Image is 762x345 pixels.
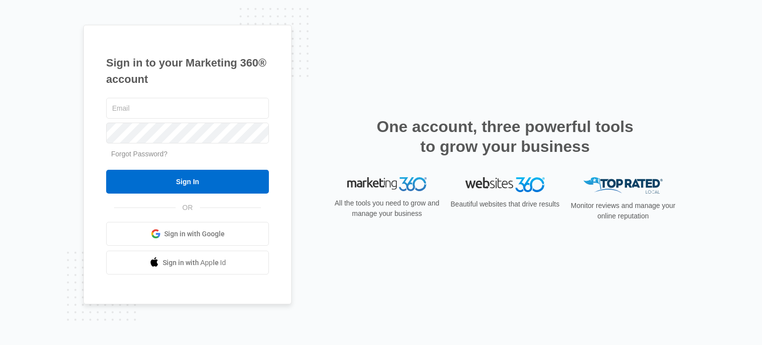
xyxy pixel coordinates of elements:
span: Sign in with Google [164,229,225,239]
input: Email [106,98,269,119]
a: Sign in with Google [106,222,269,246]
a: Forgot Password? [111,150,168,158]
img: Marketing 360 [347,177,427,191]
p: Beautiful websites that drive results [449,199,561,209]
a: Sign in with Apple Id [106,251,269,275]
img: Top Rated Local [583,177,663,194]
p: Monitor reviews and manage your online reputation [568,201,679,221]
img: Websites 360 [465,177,545,192]
input: Sign In [106,170,269,194]
span: OR [176,203,200,213]
span: Sign in with Apple Id [163,258,226,268]
h2: One account, three powerful tools to grow your business [374,117,636,156]
h1: Sign in to your Marketing 360® account [106,55,269,87]
p: All the tools you need to grow and manage your business [331,198,443,219]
